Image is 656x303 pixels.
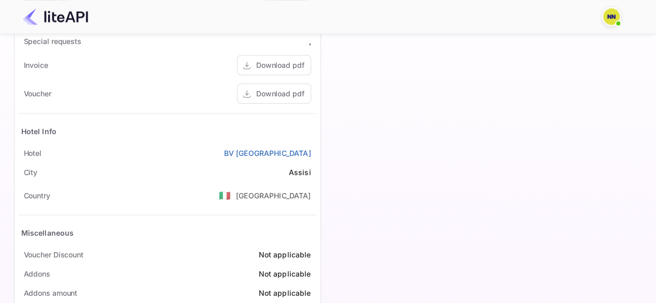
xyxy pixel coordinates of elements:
div: Country [24,190,50,201]
div: [GEOGRAPHIC_DATA] [236,190,311,201]
div: , [309,36,311,47]
span: United States [219,186,231,205]
div: Voucher [24,88,51,99]
div: Addons [24,268,50,279]
div: Not applicable [258,249,311,260]
a: BV [GEOGRAPHIC_DATA] [224,148,311,158]
div: Miscellaneous [21,227,74,238]
div: Hotel [24,148,42,158]
div: Not applicable [258,268,311,279]
div: Hotel Info [21,126,57,137]
img: N/A N/A [603,8,620,25]
div: Download pdf [256,60,304,70]
div: Special requests [24,36,81,47]
div: Assisi [289,167,311,178]
img: LiteAPI Logo [23,8,88,25]
div: Not applicable [258,287,311,298]
div: Download pdf [256,88,304,99]
div: Addons amount [24,287,78,298]
div: Voucher Discount [24,249,83,260]
div: Invoice [24,60,48,70]
div: City [24,167,38,178]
